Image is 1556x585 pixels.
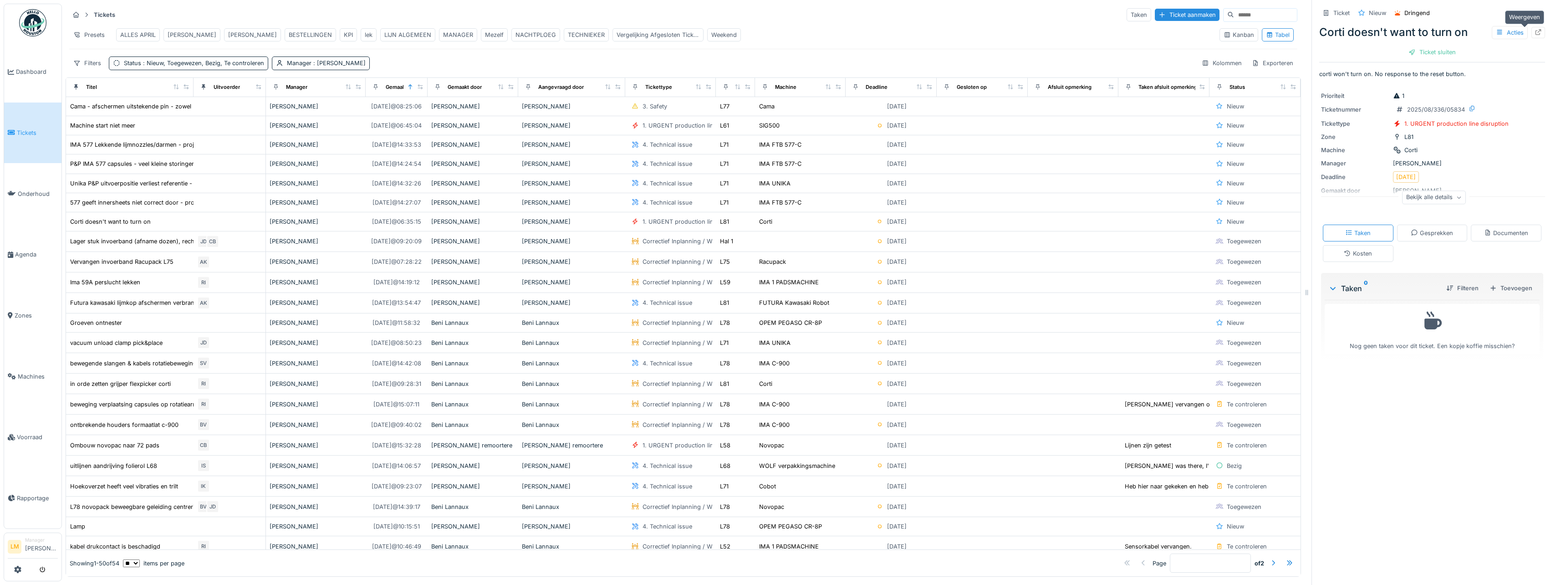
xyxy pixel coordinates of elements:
[643,441,747,450] div: 1. URGENT production line disruption
[720,441,730,450] div: L58
[522,237,621,246] div: [PERSON_NAME]
[197,235,210,248] div: JD
[720,278,730,287] div: L59
[720,159,729,168] div: L71
[1505,10,1544,24] div: Weergeven
[720,140,729,149] div: L71
[775,83,796,91] div: Machine
[522,359,621,368] div: Beni Lannaux
[197,256,210,268] div: AK
[8,537,58,559] a: LM Manager[PERSON_NAME]
[1127,8,1151,21] div: Taken
[866,83,888,91] div: Deadline
[887,179,907,188] div: [DATE]
[522,380,621,388] div: Beni Lannaux
[1402,191,1466,204] div: Bekijk alle details
[1227,318,1244,327] div: Nieuw
[372,318,420,327] div: [DATE] @ 11:58:32
[1486,282,1536,294] div: Toevoegen
[1407,105,1465,114] div: 2025/08/336/05834
[431,339,515,347] div: Beni Lannaux
[568,31,605,39] div: TECHNIEKER
[431,198,515,207] div: [PERSON_NAME]
[759,257,786,266] div: Racupack
[289,31,332,39] div: BESTELLINGEN
[522,462,621,470] div: [PERSON_NAME]
[70,318,122,327] div: Groeven ontnester
[515,31,556,39] div: NACHTPLOEG
[70,359,401,368] div: bewegende slangen & kabels rotatiebeweging deponering links & rechts schuren overal tegen en trek...
[384,31,431,39] div: LIJN ALGEMEEN
[522,278,621,287] div: [PERSON_NAME]
[759,400,790,409] div: IMA C-900
[4,407,61,468] a: Voorraad
[1484,229,1528,237] div: Documenten
[887,257,907,266] div: [DATE]
[4,224,61,285] a: Agenda
[759,318,822,327] div: OPEM PEGASO CR-8P
[372,257,422,266] div: [DATE] @ 07:28:22
[448,83,482,91] div: Gemaakt door
[1369,9,1386,17] div: Nieuw
[887,198,907,207] div: [DATE]
[372,198,421,207] div: [DATE] @ 14:27:07
[1321,105,1389,114] div: Ticketnummer
[522,298,621,307] div: [PERSON_NAME]
[311,60,366,67] span: : [PERSON_NAME]
[759,140,801,149] div: IMA FTB 577-C
[197,459,210,472] div: IS
[372,298,421,307] div: [DATE] @ 13:54:47
[4,346,61,407] a: Machines
[720,121,729,130] div: L61
[1227,278,1261,287] div: Toegewezen
[643,159,692,168] div: 4. Technical issue
[270,257,362,266] div: [PERSON_NAME]
[1227,179,1244,188] div: Nieuw
[70,179,230,188] div: Unika P&P uitvoerpositie verliest referentie - project FPFH
[1227,140,1244,149] div: Nieuw
[1443,282,1482,294] div: Filteren
[1224,31,1254,39] div: Kanban
[86,83,97,91] div: Titel
[431,462,515,470] div: [PERSON_NAME]
[69,56,105,70] div: Filters
[25,537,58,544] div: Manager
[887,102,907,111] div: [DATE]
[372,380,421,388] div: [DATE] @ 09:28:31
[270,140,362,149] div: [PERSON_NAME]
[431,278,515,287] div: [PERSON_NAME]
[1227,217,1244,226] div: Nieuw
[344,31,353,39] div: KPI
[759,462,835,470] div: WOLF verpakkingsmachine
[1333,9,1350,17] div: Ticket
[197,336,210,349] div: JD
[431,298,515,307] div: [PERSON_NAME]
[1321,159,1389,168] div: Manager
[720,217,729,226] div: L81
[1227,237,1261,246] div: Toegewezen
[4,41,61,103] a: Dashboard
[70,102,224,111] div: Cama - afschermen uitstekende pin - zowel L77 als L72
[372,159,421,168] div: [DATE] @ 14:24:54
[887,318,907,327] div: [DATE]
[720,198,729,207] div: L71
[15,311,58,320] span: Zones
[522,441,621,450] div: [PERSON_NAME] remoortere
[431,217,515,226] div: [PERSON_NAME]
[1328,283,1439,294] div: Taken
[1125,441,1171,450] div: Lijnen zijn getest
[197,398,210,411] div: RI
[372,359,421,368] div: [DATE] @ 14:42:08
[206,235,219,248] div: CB
[18,372,58,381] span: Machines
[1404,9,1430,17] div: Dringend
[228,31,277,39] div: [PERSON_NAME]
[70,298,230,307] div: Futura kawasaki lijmkop afschermen verbrandings gevaar
[197,357,210,369] div: SV
[1227,359,1261,368] div: Toegewezen
[759,179,791,188] div: IMA UNIKA
[1393,92,1404,100] div: 1
[270,339,362,347] div: [PERSON_NAME]
[522,400,621,409] div: Beni Lannaux
[1396,173,1416,181] div: [DATE]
